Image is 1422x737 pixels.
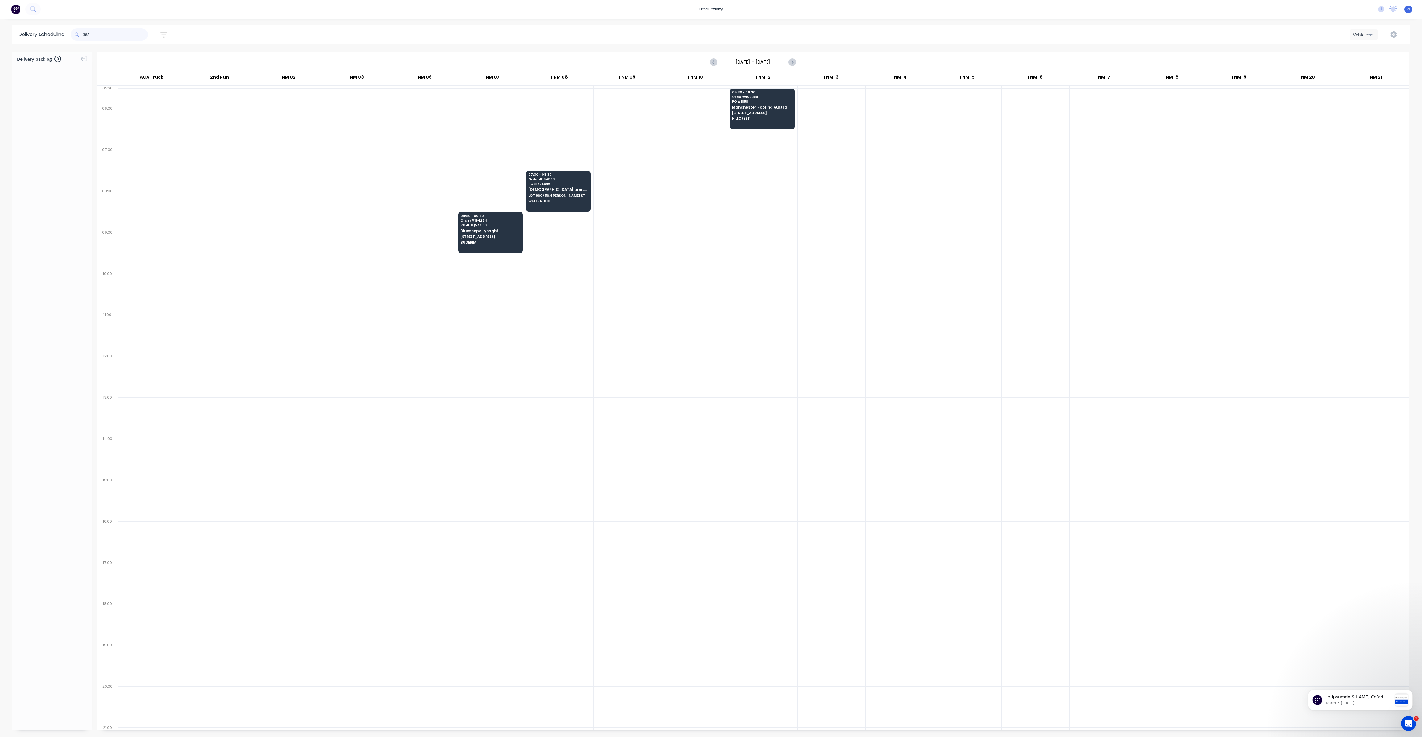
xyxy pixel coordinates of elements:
[528,182,588,186] span: PO # 228596
[97,311,118,352] div: 11:00
[12,25,71,44] div: Delivery scheduling
[118,72,185,85] div: ACA Truck
[661,72,729,85] div: FNM 10
[97,394,118,435] div: 13:00
[254,72,321,85] div: FNM 02
[732,100,792,103] span: PO # 11150
[732,105,792,109] span: Manchester Roofing Australia Pty Ltd
[97,476,118,518] div: 15:00
[1001,72,1069,85] div: FNM 16
[528,199,588,203] span: WHITE ROCK
[732,95,792,99] span: Order # 193888
[797,72,865,85] div: FNM 13
[97,518,118,559] div: 16:00
[1350,29,1378,40] button: Vehicle
[1401,716,1416,731] iframe: Intercom live chat
[11,5,20,14] img: Factory
[528,187,588,191] span: [DEMOGRAPHIC_DATA] Limited T/as Joii Roofing
[83,28,148,41] input: Search for orders
[97,146,118,187] div: 07:00
[1137,72,1205,85] div: FNM 18
[1341,72,1408,85] div: FNM 21
[97,187,118,229] div: 08:00
[97,84,118,105] div: 05:30
[97,724,118,731] div: 21:00
[528,173,588,176] span: 07:30 - 08:30
[390,72,457,85] div: FNM 06
[54,56,61,62] span: 0
[97,641,118,683] div: 19:00
[865,72,933,85] div: FNM 14
[97,600,118,641] div: 18:00
[460,214,520,218] span: 08:30 - 09:30
[1414,716,1419,721] span: 1
[322,72,389,85] div: FNM 03
[460,235,520,238] span: [STREET_ADDRESS]
[27,17,93,372] span: Lo Ipsumdo Sit AME, Co’ad elitse doe temp incididu utlabor etdolorem al enim admi veniamqu nos ex...
[97,559,118,600] div: 17:00
[1069,72,1137,85] div: FNM 17
[730,72,797,85] div: FNM 12
[97,105,118,146] div: 06:00
[732,111,792,115] span: [STREET_ADDRESS]
[1205,72,1273,85] div: FNM 19
[97,270,118,311] div: 10:00
[1273,72,1341,85] div: FNM 20
[1406,6,1410,12] span: F1
[528,177,588,181] span: Order # 194388
[696,5,726,14] div: productivity
[732,117,792,120] span: HILLCREST
[1299,677,1422,720] iframe: Intercom notifications message
[460,223,520,227] span: PO # DQ572133
[97,352,118,394] div: 12:00
[97,229,118,270] div: 09:00
[97,683,118,724] div: 20:00
[1353,31,1371,38] div: Vehicle
[458,72,525,85] div: FNM 07
[460,219,520,222] span: Order # 194254
[27,23,94,29] p: Message from Team, sent 2w ago
[460,241,520,244] span: BUDERIM
[186,72,253,85] div: 2nd Run
[593,72,661,85] div: FNM 09
[732,90,792,94] span: 05:30 - 06:30
[460,229,520,233] span: Bluescope Lysaght
[528,194,588,197] span: LOT 960 (56) [PERSON_NAME] ST
[97,435,118,476] div: 14:00
[933,72,1001,85] div: FNM 15
[17,56,52,62] span: Delivery backlog
[526,72,593,85] div: FNM 08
